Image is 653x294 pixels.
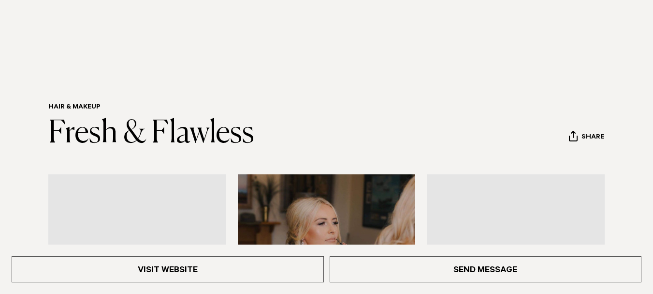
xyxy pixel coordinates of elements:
a: Visit Website [12,256,324,282]
a: Send Message [330,256,642,282]
a: Hair & Makeup [48,104,101,111]
button: Share [568,130,605,145]
span: Share [581,133,604,142]
a: Fresh & Flawless [48,118,254,149]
